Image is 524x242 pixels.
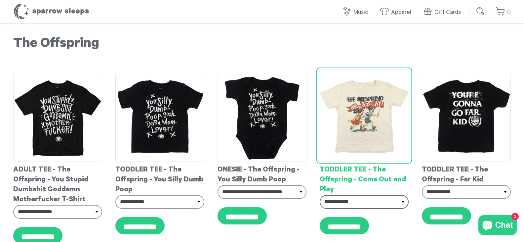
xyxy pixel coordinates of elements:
[218,162,306,185] div: ONESIE - The Offspring - You Silly Dumb Poop
[318,69,411,162] img: TheOffspring-ComeOutAndPlay-ToddlerT-shirt_grande.jpg
[380,5,415,20] a: Apparel
[474,5,487,18] input: Submit
[115,162,204,195] div: TODDLER TEE - The Offspring - You Silly Dumb Poop
[13,36,511,53] h1: The Offspring
[422,73,511,162] img: TheOffspring-GoFar_Back_-ToddlerT-shirt_grande.jpg
[342,5,371,20] a: Music
[320,162,409,195] div: TODDLER TEE - The Offspring - Come Out and Play
[496,5,511,19] a: 0
[115,73,204,162] img: TheOffspring-YouSilly-ToddlerT-shirt_grande.jpg
[218,73,306,162] img: TheOffspring-YouSilly-Onesie_grande.jpg
[13,3,89,20] h1: Sparrow Sleeps
[13,73,102,162] img: TheOffspring-YouStupid-AdultT-shirt_grande.jpg
[423,5,464,20] a: Gift Cards
[422,162,511,185] div: TODDLER TEE - The Offspring - Far Kid
[476,215,519,237] inbox-online-store-chat: Shopify online store chat
[13,162,102,205] div: ADULT TEE - The Offspring - You Stupid Dumbshit Goddamn Motherfucker T-Shirt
